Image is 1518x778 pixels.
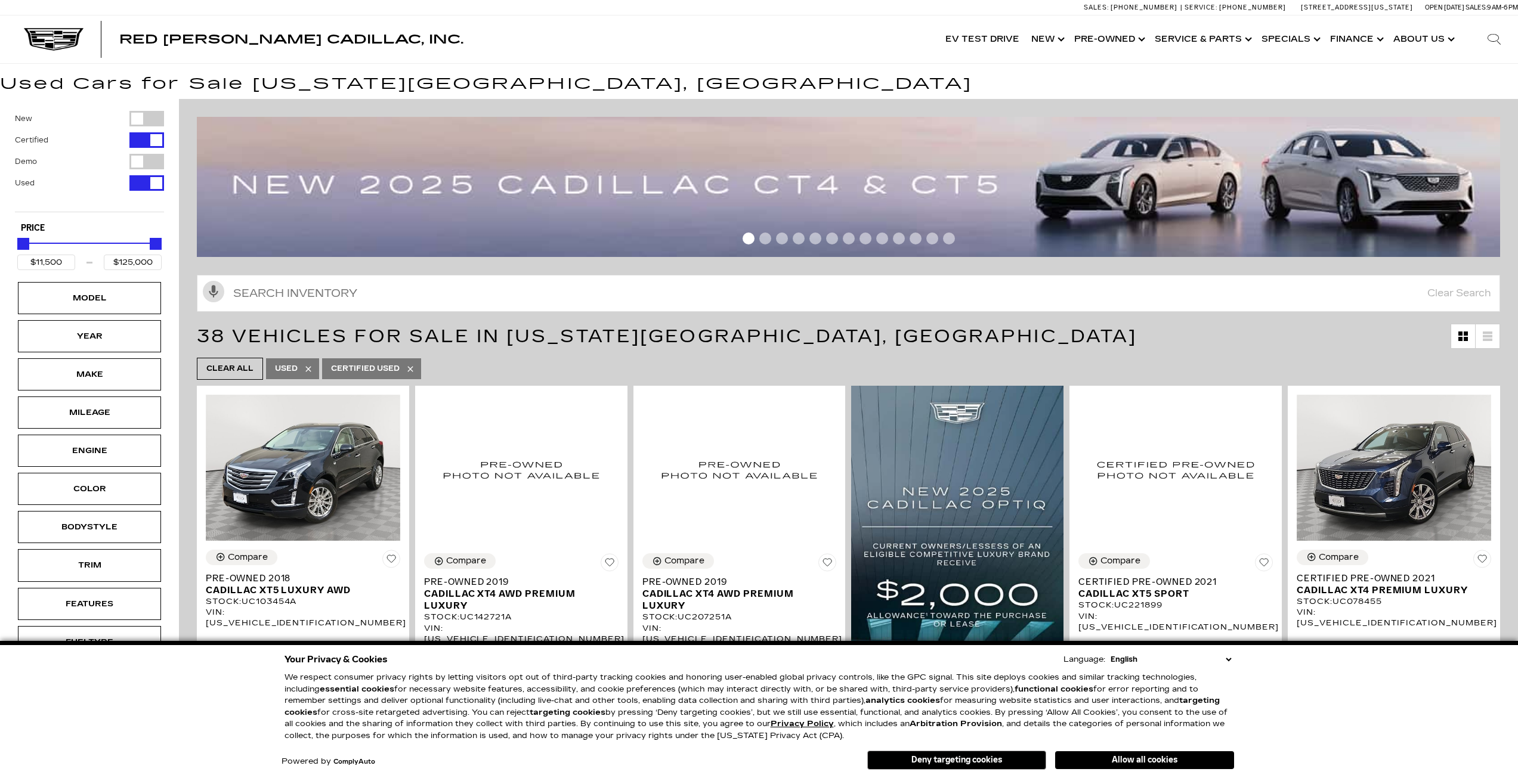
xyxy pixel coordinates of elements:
span: Go to slide 2 [759,233,771,244]
span: Go to slide 8 [860,233,871,244]
div: Compare [664,556,704,566]
p: We respect consumer privacy rights by letting visitors opt out of third-party tracking cookies an... [285,672,1234,742]
span: [PHONE_NUMBER] [1111,4,1177,11]
a: New [1025,16,1068,63]
div: Stock : UC207251A [642,612,837,622]
img: 2021 Cadillac XT5 Sport [1078,395,1273,544]
span: Cadillac XT4 Premium Luxury [1297,584,1482,596]
button: Save Vehicle [1473,550,1491,572]
span: Go to slide 7 [843,233,855,244]
span: Go to slide 1 [743,233,755,244]
div: Features [60,597,119,610]
div: Stock : UC103454A [206,596,400,607]
div: Filter by Vehicle Type [15,111,164,212]
span: Go to slide 11 [910,233,922,244]
a: Pre-Owned 2019Cadillac XT4 AWD Premium Luxury [642,576,837,612]
div: Engine [60,444,119,457]
button: Deny targeting cookies [867,751,1046,770]
div: Compare [446,556,486,566]
div: Mileage [60,406,119,419]
span: Pre-Owned 2019 [424,576,610,588]
a: Service: [PHONE_NUMBER] [1180,4,1289,11]
div: Minimum Price [17,238,29,250]
a: [STREET_ADDRESS][US_STATE] [1301,4,1413,11]
label: Used [15,177,35,189]
span: Cadillac XT4 AWD Premium Luxury [642,588,828,612]
span: Red [PERSON_NAME] Cadillac, Inc. [119,32,463,47]
span: Open [DATE] [1425,4,1464,11]
span: 9 AM-6 PM [1487,4,1518,11]
button: Compare Vehicle [642,553,714,569]
span: Cadillac XT5 Luxury AWD [206,584,391,596]
div: Powered by [282,758,375,765]
a: Pre-Owned [1068,16,1149,63]
span: Sales: [1466,4,1487,11]
div: Stock : UC142721A [424,612,619,622]
div: Compare [228,552,268,563]
a: Finance [1324,16,1387,63]
div: ColorColor [18,473,161,505]
span: Your Privacy & Cookies [285,651,388,668]
img: Cadillac Dark Logo with Cadillac White Text [24,28,84,51]
input: Search Inventory [197,275,1500,312]
div: Maximum Price [150,238,162,250]
span: Pre-Owned 2019 [642,576,828,588]
div: Compare [1100,556,1140,566]
a: Red [PERSON_NAME] Cadillac, Inc. [119,33,463,45]
div: MakeMake [18,358,161,390]
a: Sales: [PHONE_NUMBER] [1084,4,1180,11]
span: Certified Used [331,361,400,376]
span: Go to slide 3 [776,233,788,244]
input: Maximum [104,255,162,270]
span: Pre-Owned 2018 [206,572,391,584]
a: Certified Pre-Owned 2021Cadillac XT4 Premium Luxury [1297,572,1491,596]
div: EngineEngine [18,435,161,467]
span: 38 Vehicles for Sale in [US_STATE][GEOGRAPHIC_DATA], [GEOGRAPHIC_DATA] [197,326,1137,347]
div: Year [60,330,119,343]
span: Go to slide 12 [926,233,938,244]
div: Price [17,234,162,270]
img: 2021 Cadillac XT4 Premium Luxury [1297,395,1491,540]
div: Stock : UC221899 [1078,600,1273,610]
div: Bodystyle [60,520,119,534]
svg: Click to toggle on voice search [203,281,224,302]
button: Save Vehicle [601,553,619,576]
img: 2507-july-ct-offer-09 [197,117,1509,258]
h5: Price [21,223,158,234]
div: FueltypeFueltype [18,626,161,658]
button: Save Vehicle [1255,553,1273,576]
span: Go to slide 13 [943,233,955,244]
img: 2019 Cadillac XT4 AWD Premium Luxury [424,395,619,544]
span: Certified Pre-Owned 2021 [1078,576,1264,588]
a: About Us [1387,16,1458,63]
div: VIN: [US_VEHICLE_IDENTIFICATION_NUMBER] [642,623,837,644]
div: MileageMileage [18,396,161,429]
span: Go to slide 6 [826,233,838,244]
img: 2019 Cadillac XT4 AWD Premium Luxury [642,395,837,544]
a: Specials [1256,16,1324,63]
button: Compare Vehicle [206,550,277,565]
select: Language Select [1108,653,1234,665]
div: Model [60,292,119,305]
button: Compare Vehicle [1078,553,1150,569]
strong: analytics cookies [865,696,940,705]
button: Save Vehicle [818,553,836,576]
span: Certified Pre-Owned 2021 [1297,572,1482,584]
span: Used [275,361,298,376]
span: Go to slide 4 [793,233,805,244]
span: Go to slide 10 [893,233,905,244]
strong: targeting cookies [285,696,1220,717]
u: Privacy Policy [771,719,834,729]
a: EV Test Drive [939,16,1025,63]
button: Allow all cookies [1055,751,1234,769]
span: Service: [1185,4,1217,11]
strong: Arbitration Provision [910,719,1002,729]
span: Go to slide 5 [809,233,821,244]
input: Minimum [17,255,75,270]
div: TrimTrim [18,549,161,581]
button: Save Vehicle [382,550,400,572]
span: Sales: [1084,4,1109,11]
div: FeaturesFeatures [18,588,161,620]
